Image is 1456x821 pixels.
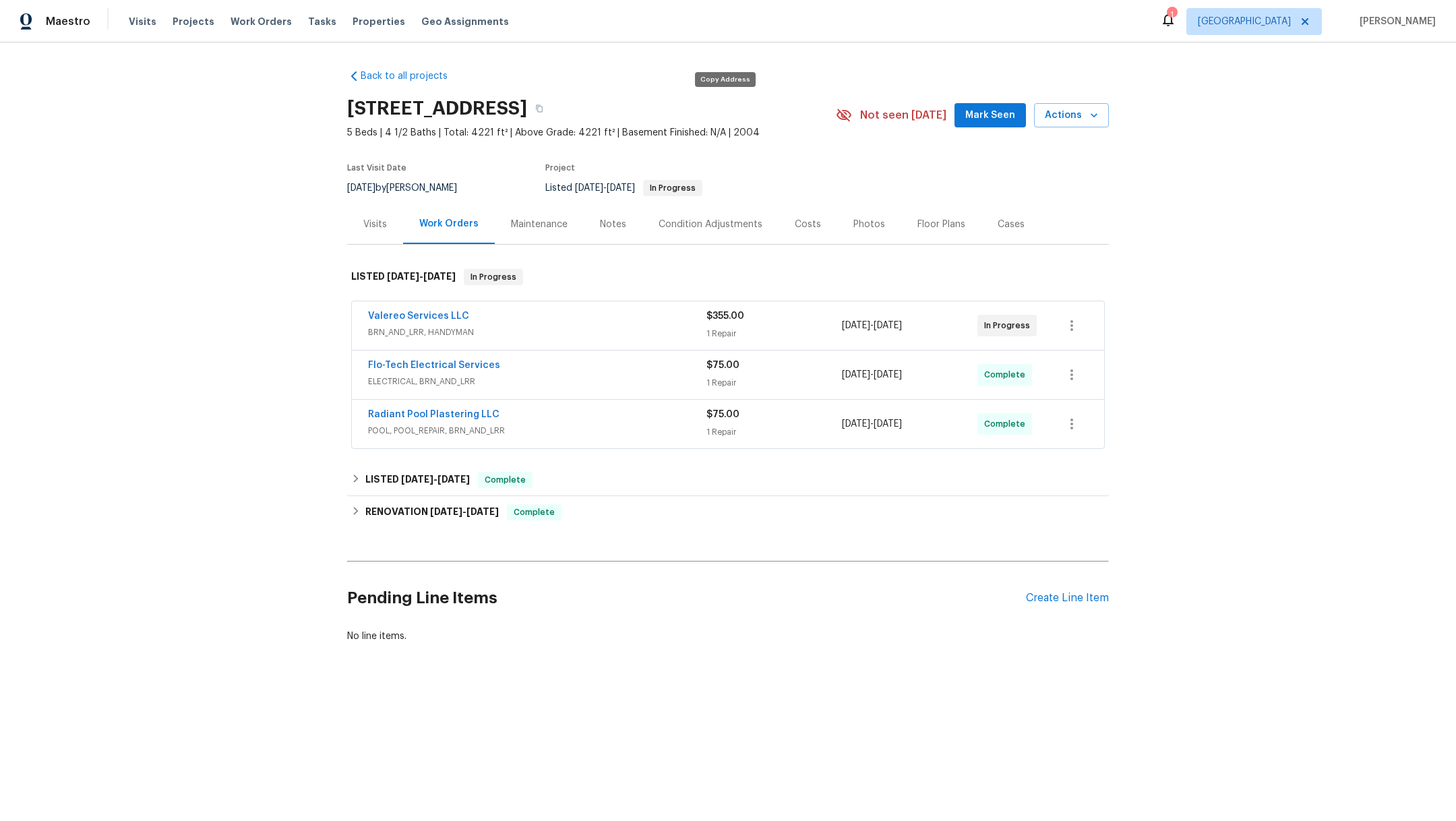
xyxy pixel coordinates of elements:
div: Condition Adjustments [659,218,762,231]
span: Complete [508,506,560,519]
span: [DATE] [842,321,870,330]
div: 1 Repair [706,327,842,340]
span: Complete [984,368,1031,382]
div: by [PERSON_NAME] [347,180,473,196]
div: LISTED [DATE]-[DATE]Complete [347,464,1109,496]
span: POOL, POOL_REPAIR, BRN_AND_LRR [368,424,706,437]
span: Visits [129,15,156,28]
span: [DATE] [874,321,902,330]
span: [DATE] [842,370,870,379]
a: Valereo Services LLC [368,311,469,321]
span: Projects [173,15,214,28]
span: - [842,368,902,382]
span: ELECTRICAL, BRN_AND_LRR [368,375,706,388]
span: [DATE] [575,183,603,193]
span: - [387,272,456,281]
a: Flo-Tech Electrical Services [368,361,500,370]
div: Cases [998,218,1025,231]
div: Costs [795,218,821,231]
span: Geo Assignments [421,15,509,28]
div: Photos [853,218,885,231]
a: Back to all projects [347,69,477,83]
span: [GEOGRAPHIC_DATA] [1198,15,1291,28]
span: [DATE] [401,475,433,484]
a: Radiant Pool Plastering LLC [368,410,499,419]
span: Complete [479,473,531,487]
h6: LISTED [365,472,470,488]
span: Tasks [308,17,336,26]
span: In Progress [984,319,1035,332]
span: [DATE] [347,183,375,193]
span: [DATE] [874,419,902,429]
span: In Progress [644,184,701,192]
span: 5 Beds | 4 1/2 Baths | Total: 4221 ft² | Above Grade: 4221 ft² | Basement Finished: N/A | 2004 [347,126,836,140]
div: Floor Plans [917,218,965,231]
span: $75.00 [706,410,739,419]
span: In Progress [465,270,522,284]
span: [PERSON_NAME] [1354,15,1436,28]
div: RENOVATION [DATE]-[DATE]Complete [347,496,1109,528]
span: Project [545,164,575,172]
span: BRN_AND_LRR, HANDYMAN [368,326,706,339]
button: Actions [1034,103,1109,128]
div: 1 Repair [706,376,842,390]
span: Mark Seen [965,107,1015,124]
div: Maintenance [511,218,568,231]
span: [DATE] [387,272,419,281]
span: Not seen [DATE] [860,109,946,122]
span: Complete [984,417,1031,431]
h6: RENOVATION [365,504,499,520]
span: Properties [353,15,405,28]
div: No line items. [347,630,1109,643]
span: Listed [545,183,702,193]
div: 1 [1167,8,1176,22]
span: - [842,417,902,431]
span: [DATE] [607,183,635,193]
span: - [575,183,635,193]
div: Visits [363,218,387,231]
span: [DATE] [430,507,462,516]
span: - [842,319,902,332]
button: Mark Seen [954,103,1026,128]
h2: Pending Line Items [347,567,1026,630]
h6: LISTED [351,269,456,285]
span: - [401,475,470,484]
span: [DATE] [437,475,470,484]
span: [DATE] [423,272,456,281]
span: [DATE] [874,370,902,379]
span: Actions [1045,107,1098,124]
span: $355.00 [706,311,744,321]
div: LISTED [DATE]-[DATE]In Progress [347,255,1109,299]
div: Notes [600,218,626,231]
h2: [STREET_ADDRESS] [347,102,527,115]
span: [DATE] [842,419,870,429]
div: Work Orders [419,217,479,231]
div: 1 Repair [706,425,842,439]
span: $75.00 [706,361,739,370]
span: Maestro [46,15,90,28]
span: Last Visit Date [347,164,406,172]
span: Work Orders [231,15,292,28]
span: [DATE] [466,507,499,516]
span: - [430,507,499,516]
div: Create Line Item [1026,592,1109,605]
